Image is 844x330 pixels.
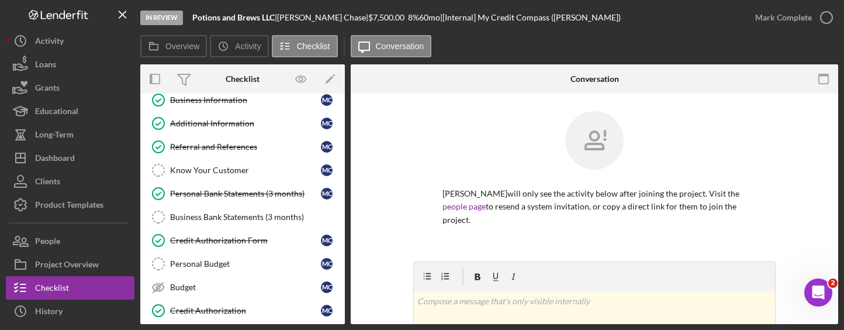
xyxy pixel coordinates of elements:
[146,88,339,112] a: Business InformationMC
[35,29,64,56] div: Activity
[6,29,134,53] button: Activity
[442,187,746,226] p: [PERSON_NAME] will only see the activity below after joining the project. Visit the to resend a s...
[442,201,486,211] a: people page
[6,253,134,276] button: Project Overview
[170,212,338,222] div: Business Bank Statements (3 months)
[146,299,339,322] a: Credit AuthorizationMC
[170,236,321,245] div: Credit Authorization Form
[321,305,333,317] div: M C
[321,94,333,106] div: M C
[146,159,339,182] a: Know Your CustomerMC
[146,112,339,135] a: Additional InformationMC
[321,258,333,270] div: M C
[35,123,74,149] div: Long-Term
[140,11,183,25] div: In Review
[440,13,621,22] div: | [Internal] My Credit Compass ([PERSON_NAME])
[376,42,424,51] label: Conversation
[321,281,333,293] div: M C
[35,229,60,256] div: People
[351,35,432,57] button: Conversation
[6,53,134,76] button: Loans
[6,229,134,253] button: People
[170,166,321,175] div: Know Your Customer
[743,6,838,29] button: Mark Complete
[170,259,321,269] div: Personal Budget
[146,276,339,299] a: BudgetMC
[170,283,321,292] div: Budget
[35,170,60,196] div: Clients
[35,99,78,126] div: Educational
[192,13,277,22] div: |
[419,13,440,22] div: 60 mo
[6,300,134,323] button: History
[408,13,419,22] div: 8 %
[210,35,268,57] button: Activity
[35,53,56,79] div: Loans
[6,193,134,216] button: Product Templates
[146,135,339,159] a: Referral and ReferencesMC
[35,76,60,102] div: Grants
[35,253,99,279] div: Project Overview
[6,170,134,193] button: Clients
[146,182,339,205] a: Personal Bank Statements (3 months)MC
[368,13,408,22] div: $7,500.00
[321,118,333,129] div: M C
[170,306,321,315] div: Credit Authorization
[35,193,103,219] div: Product Templates
[6,123,134,146] button: Long-Term
[321,235,333,246] div: M C
[321,164,333,176] div: M C
[6,76,134,99] button: Grants
[804,279,832,307] iframe: Intercom live chat
[35,300,63,326] div: History
[297,42,330,51] label: Checklist
[235,42,261,51] label: Activity
[140,35,207,57] button: Overview
[146,205,339,229] a: Business Bank Statements (3 months)
[146,229,339,252] a: Credit Authorization FormMC
[35,276,69,302] div: Checklist
[277,13,368,22] div: [PERSON_NAME] Chase |
[321,188,333,200] div: M C
[6,146,134,170] button: Dashboard
[35,146,75,173] div: Dashboard
[192,12,275,22] b: Potions and Brews LLC
[165,42,199,51] label: Overview
[6,276,134,300] button: Checklist
[146,252,339,276] a: Personal BudgetMC
[755,6,812,29] div: Mark Complete
[828,279,838,288] span: 2
[170,189,321,198] div: Personal Bank Statements (3 months)
[6,99,134,123] button: Educational
[321,141,333,153] div: M C
[170,95,321,105] div: Business Information
[170,142,321,152] div: Referral and References
[570,74,619,84] div: Conversation
[272,35,338,57] button: Checklist
[170,119,321,128] div: Additional Information
[226,74,260,84] div: Checklist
